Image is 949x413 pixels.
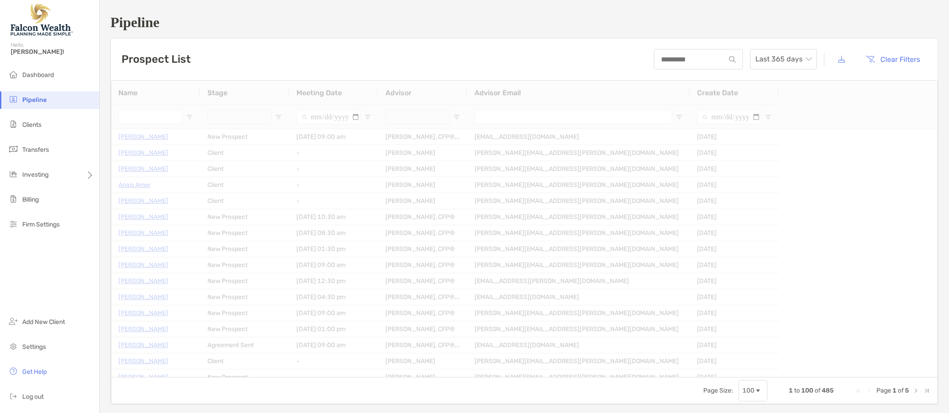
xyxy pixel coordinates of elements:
[22,121,41,129] span: Clients
[729,56,736,63] img: input icon
[8,341,19,352] img: settings icon
[8,316,19,327] img: add_new_client icon
[8,69,19,80] img: dashboard icon
[8,144,19,154] img: transfers icon
[755,49,811,69] span: Last 365 days
[22,393,44,401] span: Log out
[8,169,19,179] img: investing icon
[822,387,834,394] span: 485
[22,221,60,228] span: Firm Settings
[738,380,767,401] div: Page Size
[8,194,19,204] img: billing icon
[11,4,73,36] img: Falcon Wealth Planning Logo
[22,368,47,376] span: Get Help
[110,14,938,31] h1: Pipeline
[815,387,820,394] span: of
[860,49,927,69] button: Clear Filters
[22,96,47,104] span: Pipeline
[22,171,49,178] span: Investing
[703,387,733,394] div: Page Size:
[876,387,891,394] span: Page
[8,391,19,401] img: logout icon
[912,387,920,394] div: Next Page
[22,146,49,154] span: Transfers
[866,387,873,394] div: Previous Page
[22,318,65,326] span: Add New Client
[789,387,793,394] span: 1
[22,71,54,79] span: Dashboard
[794,387,800,394] span: to
[892,387,896,394] span: 1
[801,387,813,394] span: 100
[22,343,46,351] span: Settings
[11,48,94,56] span: [PERSON_NAME]!
[855,387,862,394] div: First Page
[742,387,754,394] div: 100
[22,196,39,203] span: Billing
[8,366,19,377] img: get-help icon
[122,53,191,65] h3: Prospect List
[8,119,19,130] img: clients icon
[8,219,19,229] img: firm-settings icon
[8,94,19,105] img: pipeline icon
[923,387,930,394] div: Last Page
[898,387,904,394] span: of
[905,387,909,394] span: 5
